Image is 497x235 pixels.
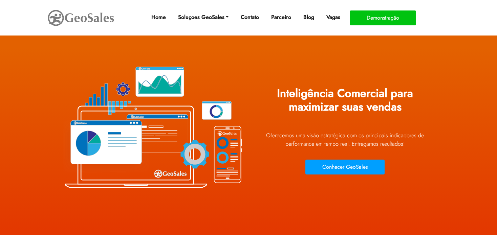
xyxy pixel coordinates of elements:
p: Oferecemos uma visão estratégica com os principais indicadores de performance em tempo real. Ent... [254,131,436,148]
a: Home [149,10,169,24]
a: Parceiro [268,10,294,24]
a: Vagas [324,10,343,24]
button: Demonstração [350,10,416,25]
a: Blog [301,10,317,24]
img: Plataforma GeoSales [61,51,243,203]
h1: Inteligência Comercial para maximizar suas vendas [254,82,436,124]
button: Conhecer GeoSales [305,160,385,174]
a: Soluçoes GeoSales [175,10,231,24]
a: Contato [238,10,262,24]
img: GeoSales [47,8,115,27]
